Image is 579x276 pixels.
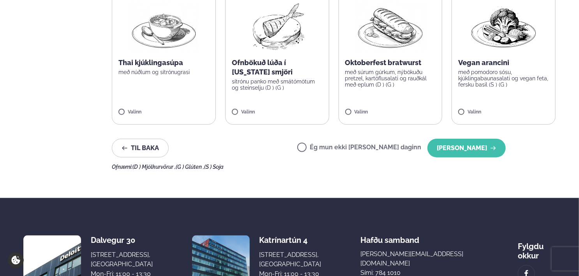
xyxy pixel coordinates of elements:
[345,69,436,88] p: með súrum gúrkum, nýbökuðu pretzel, kartöflusalati og rauðkál með eplum (D ) (G )
[8,252,24,268] a: Cookie settings
[132,164,176,170] span: (D ) Mjólkurvörur ,
[259,235,321,245] div: Katrínartún 4
[243,2,312,52] img: Fish.png
[360,229,419,245] span: Hafðu samband
[345,58,436,67] p: Oktoberfest bratwurst
[118,58,209,67] p: Thai kjúklingasúpa
[458,58,549,67] p: Vegan arancini
[458,69,549,88] p: með pomodoro sósu, kjúklingabaunasalati og vegan feta, fersku basil (S ) (G )
[112,139,169,157] button: Til baka
[360,249,478,268] a: [PERSON_NAME][EMAIL_ADDRESS][DOMAIN_NAME]
[427,139,506,157] button: [PERSON_NAME]
[356,2,425,52] img: Panini.png
[518,235,556,260] div: Fylgdu okkur
[176,164,204,170] span: (G ) Glúten ,
[118,69,209,75] p: með núðlum og sítrónugrasi
[204,164,224,170] span: (S ) Soja
[91,235,153,245] div: Dalvegur 30
[232,58,323,77] p: Ofnbökuð lúða í [US_STATE] smjöri
[112,164,556,170] div: Ofnæmi:
[259,250,321,269] div: [STREET_ADDRESS], [GEOGRAPHIC_DATA]
[91,250,153,269] div: [STREET_ADDRESS], [GEOGRAPHIC_DATA]
[232,78,323,91] p: sítrónu panko með smátómötum og steinselju (D ) (G )
[470,2,538,52] img: Vegan.png
[130,2,198,52] img: Soup.png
